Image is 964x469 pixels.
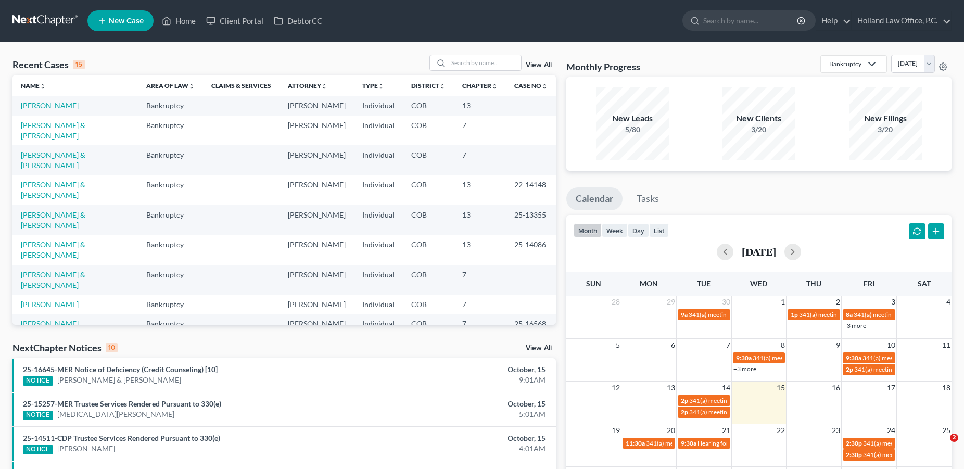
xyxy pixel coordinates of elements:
[462,82,498,90] a: Chapterunfold_more
[138,205,203,235] td: Bankruptcy
[886,424,896,437] span: 24
[725,339,731,351] span: 7
[506,175,556,205] td: 22-14148
[21,82,46,90] a: Nameunfold_more
[203,75,280,96] th: Claims & Services
[21,270,85,289] a: [PERSON_NAME] & [PERSON_NAME]
[403,205,454,235] td: COB
[138,145,203,175] td: Bankruptcy
[403,295,454,314] td: COB
[321,83,327,90] i: unfold_more
[201,11,269,30] a: Client Portal
[378,433,546,443] div: October, 15
[750,279,767,288] span: Wed
[138,295,203,314] td: Bankruptcy
[12,58,85,71] div: Recent Cases
[378,83,384,90] i: unfold_more
[403,145,454,175] td: COB
[666,424,676,437] span: 20
[354,116,403,145] td: Individual
[611,296,621,308] span: 28
[362,82,384,90] a: Typeunfold_more
[491,83,498,90] i: unfold_more
[269,11,327,30] a: DebtorCC
[354,265,403,295] td: Individual
[411,82,446,90] a: Districtunfold_more
[454,145,506,175] td: 7
[403,96,454,115] td: COB
[439,83,446,90] i: unfold_more
[280,175,354,205] td: [PERSON_NAME]
[929,434,954,459] iframe: Intercom live chat
[403,235,454,264] td: COB
[454,235,506,264] td: 13
[21,300,79,309] a: [PERSON_NAME]
[596,112,669,124] div: New Leads
[742,246,776,257] h2: [DATE]
[863,451,963,459] span: 341(a) meeting for [PERSON_NAME]
[776,424,786,437] span: 22
[721,424,731,437] span: 21
[541,83,548,90] i: unfold_more
[454,205,506,235] td: 13
[23,411,53,420] div: NOTICE
[733,365,756,373] a: +3 more
[574,223,602,237] button: month
[829,59,861,68] div: Bankruptcy
[886,339,896,351] span: 10
[454,116,506,145] td: 7
[21,101,79,110] a: [PERSON_NAME]
[586,279,601,288] span: Sun
[354,235,403,264] td: Individual
[628,223,649,237] button: day
[640,279,658,288] span: Mon
[941,339,952,351] span: 11
[378,375,546,385] div: 9:01AM
[831,424,841,437] span: 23
[146,82,195,90] a: Area of Lawunfold_more
[627,187,668,210] a: Tasks
[454,175,506,205] td: 13
[806,279,821,288] span: Thu
[849,112,922,124] div: New Filings
[506,314,556,334] td: 25-16568
[526,345,552,352] a: View All
[23,445,53,454] div: NOTICE
[280,205,354,235] td: [PERSON_NAME]
[666,296,676,308] span: 29
[157,11,201,30] a: Home
[831,382,841,394] span: 16
[864,279,874,288] span: Fri
[21,150,85,170] a: [PERSON_NAME] & [PERSON_NAME]
[454,295,506,314] td: 7
[138,175,203,205] td: Bankruptcy
[23,376,53,386] div: NOTICE
[835,296,841,308] span: 2
[21,319,79,328] a: [PERSON_NAME]
[852,11,951,30] a: Holland Law Office, P.C.
[138,314,203,334] td: Bankruptcy
[721,382,731,394] span: 14
[106,343,118,352] div: 10
[21,210,85,230] a: [PERSON_NAME] & [PERSON_NAME]
[188,83,195,90] i: unfold_more
[403,314,454,334] td: COB
[403,265,454,295] td: COB
[280,295,354,314] td: [PERSON_NAME]
[378,364,546,375] div: October, 15
[611,382,621,394] span: 12
[354,145,403,175] td: Individual
[280,116,354,145] td: [PERSON_NAME]
[280,145,354,175] td: [PERSON_NAME]
[403,175,454,205] td: COB
[354,314,403,334] td: Individual
[681,311,688,319] span: 9a
[689,397,845,404] span: 341(a) meeting for [PERSON_NAME] & [PERSON_NAME]
[23,399,221,408] a: 25-15257-MER Trustee Services Rendered Pursuant to 330(e)
[454,265,506,295] td: 7
[689,311,789,319] span: 341(a) meeting for [PERSON_NAME]
[697,439,779,447] span: Hearing for [PERSON_NAME]
[566,60,640,73] h3: Monthly Progress
[849,124,922,135] div: 3/20
[138,96,203,115] td: Bankruptcy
